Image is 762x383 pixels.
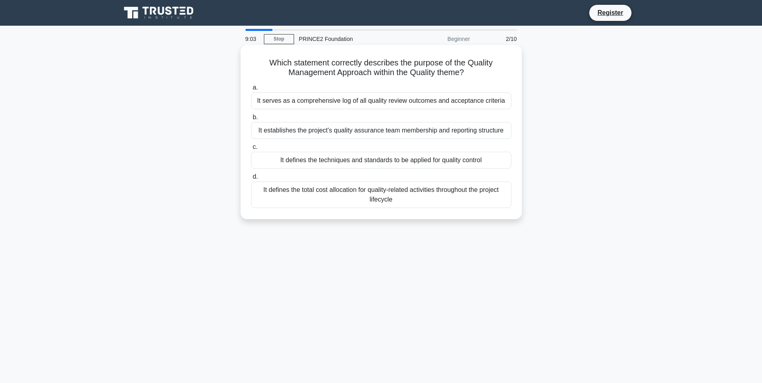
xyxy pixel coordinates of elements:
[251,92,511,109] div: It serves as a comprehensive log of all quality review outcomes and acceptance criteria
[241,31,264,47] div: 9:03
[253,114,258,120] span: b.
[592,8,628,18] a: Register
[404,31,475,47] div: Beginner
[251,122,511,139] div: It establishes the project's quality assurance team membership and reporting structure
[294,31,404,47] div: PRINCE2 Foundation
[253,84,258,91] span: a.
[253,173,258,180] span: d.
[251,152,511,169] div: It defines the techniques and standards to be applied for quality control
[250,58,512,78] h5: Which statement correctly describes the purpose of the Quality Management Approach within the Qua...
[253,143,257,150] span: c.
[475,31,522,47] div: 2/10
[264,34,294,44] a: Stop
[251,181,511,208] div: It defines the total cost allocation for quality-related activities throughout the project lifecycle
